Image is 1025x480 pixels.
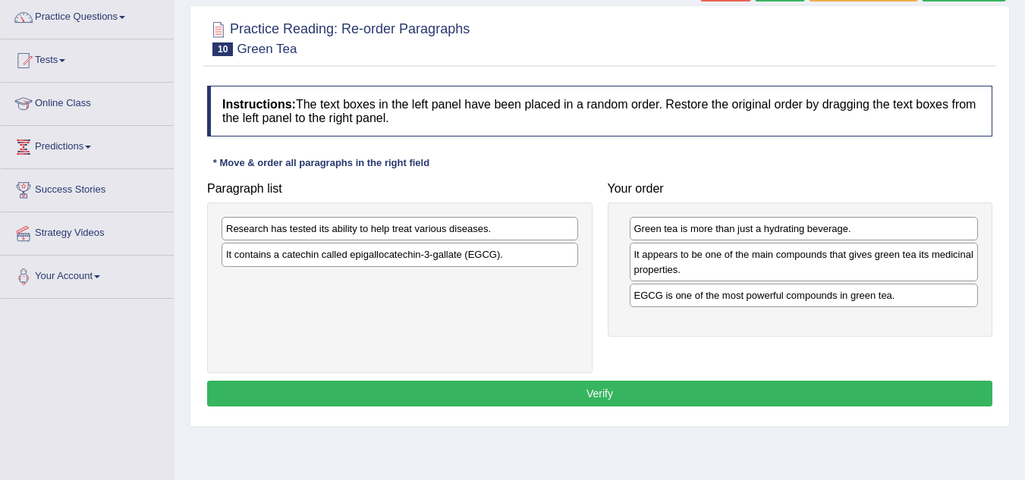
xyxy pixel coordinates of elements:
[1,126,174,164] a: Predictions
[207,86,992,136] h4: The text boxes in the left panel have been placed in a random order. Restore the original order b...
[1,83,174,121] a: Online Class
[1,256,174,293] a: Your Account
[212,42,233,56] span: 10
[630,217,979,240] div: Green tea is more than just a hydrating beverage.
[207,182,593,196] h4: Paragraph list
[1,212,174,250] a: Strategy Videos
[1,39,174,77] a: Tests
[630,284,979,307] div: EGCG is one of the most powerful compounds in green tea.
[630,243,979,281] div: It appears to be one of the main compounds that gives green tea its medicinal properties.
[608,182,993,196] h4: Your order
[207,381,992,406] button: Verify
[222,217,578,240] div: Research has tested its ability to help treat various diseases.
[207,18,470,56] h2: Practice Reading: Re-order Paragraphs
[222,98,296,111] b: Instructions:
[237,42,297,56] small: Green Tea
[207,155,435,170] div: * Move & order all paragraphs in the right field
[1,169,174,207] a: Success Stories
[222,243,578,266] div: It contains a catechin called epigallocatechin-3-gallate (EGCG).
